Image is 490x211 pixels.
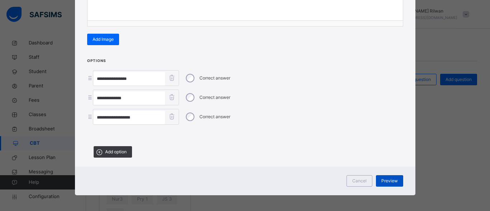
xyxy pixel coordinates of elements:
[93,36,114,43] span: Add Image
[381,178,398,184] span: Preview
[352,178,367,184] span: Cancel
[105,149,127,155] span: Add option
[87,90,403,105] div: Correct answer
[199,114,230,120] label: Correct answer
[87,70,403,86] div: Correct answer
[87,109,403,125] div: Correct answer
[199,94,230,101] label: Correct answer
[87,58,106,63] span: Options
[199,75,230,81] label: Correct answer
